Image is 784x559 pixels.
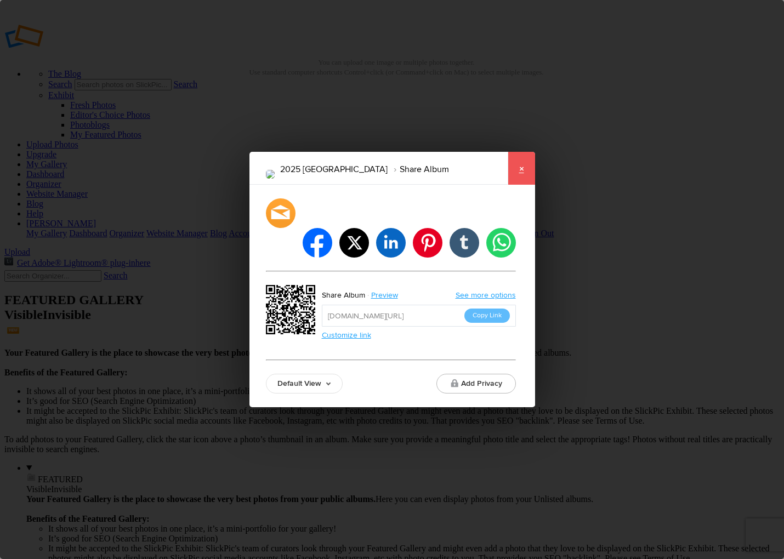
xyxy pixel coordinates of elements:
[508,152,535,185] a: ×
[266,374,343,393] a: Default View
[486,228,516,258] li: whatsapp
[376,228,406,258] li: linkedin
[322,330,371,340] a: Customize link
[303,228,332,258] li: facebook
[413,228,442,258] li: pinterest
[322,288,365,303] div: Share Album
[436,374,516,393] button: Add Privacy
[339,228,369,258] li: twitter
[266,170,275,179] img: Door_County_2025-11.png
[388,160,449,179] li: Share Album
[456,290,516,300] a: See more options
[365,288,406,303] a: Preview
[450,228,479,258] li: tumblr
[280,160,388,179] li: 2025 [GEOGRAPHIC_DATA]
[266,285,319,338] div: https://slickpic.us/18245198GLDL
[464,309,510,323] button: Copy Link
